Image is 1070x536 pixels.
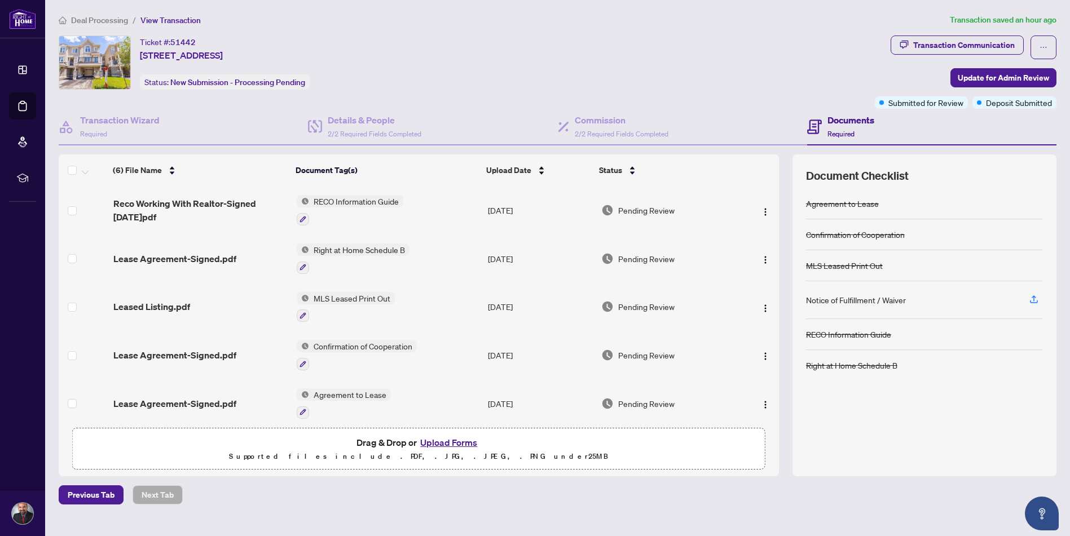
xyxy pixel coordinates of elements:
th: Status [595,154,736,186]
span: 51442 [170,37,196,47]
img: Logo [761,304,770,313]
th: (6) File Name [108,154,290,186]
button: Logo [756,201,774,219]
h4: Transaction Wizard [80,113,160,127]
span: MLS Leased Print Out [309,292,395,304]
button: Upload Forms [417,435,481,450]
button: Logo [756,395,774,413]
p: Supported files include .PDF, .JPG, .JPEG, .PNG under 25 MB [80,450,758,463]
span: Required [80,130,107,138]
span: Pending Review [618,253,675,265]
span: View Transaction [140,15,201,25]
button: Status IconConfirmation of Cooperation [297,340,417,370]
button: Transaction Communication [891,36,1024,55]
img: logo [9,8,36,29]
div: RECO Information Guide [806,328,891,340]
span: Drag & Drop or [356,435,481,450]
span: Confirmation of Cooperation [309,340,417,352]
div: MLS Leased Print Out [806,259,883,272]
td: [DATE] [483,331,597,379]
span: Status [599,164,622,176]
span: Update for Admin Review [958,69,1049,87]
div: Right at Home Schedule B [806,359,897,371]
span: Drag & Drop orUpload FormsSupported files include .PDF, .JPG, .JPEG, .PNG under25MB [73,428,765,470]
img: IMG-W12371219_1.jpg [59,36,130,89]
td: [DATE] [483,283,597,331]
img: Document Status [601,300,614,313]
td: [DATE] [483,186,597,234]
div: Notice of Fulfillment / Waiver [806,294,906,306]
th: Upload Date [482,154,595,186]
span: Previous Tab [68,486,115,504]
button: Status IconRight at Home Schedule B [297,243,409,274]
button: Open asap [1025,497,1059,530]
span: Required [827,130,855,138]
span: home [59,16,67,24]
h4: Details & People [328,113,421,127]
span: Deal Processing [71,15,128,25]
h4: Commission [575,113,668,127]
span: RECO Information Guide [309,195,403,207]
span: Document Checklist [806,168,909,184]
span: [STREET_ADDRESS] [140,48,223,62]
span: Lease Agreement-Signed.pdf [113,252,236,265]
button: Next Tab [133,485,183,504]
img: Document Status [601,204,614,216]
span: (6) File Name [113,164,162,176]
div: Transaction Communication [913,36,1015,54]
span: Reco Working With Realtor-Signed [DATE]pdf [113,197,288,224]
button: Logo [756,298,774,316]
span: 2/2 Required Fields Completed [328,130,421,138]
span: Submitted for Review [888,96,963,109]
div: Confirmation of Cooperation [806,228,905,241]
li: / [133,14,136,26]
span: Agreement to Lease [309,388,391,401]
span: Deposit Submitted [986,96,1052,109]
div: Status: [140,74,310,90]
span: New Submission - Processing Pending [170,77,305,87]
span: Upload Date [486,164,531,176]
div: Agreement to Lease [806,197,879,210]
img: Document Status [601,349,614,361]
span: Pending Review [618,349,675,361]
span: 2/2 Required Fields Completed [575,130,668,138]
th: Document Tag(s) [291,154,482,186]
td: [DATE] [483,379,597,428]
img: Status Icon [297,292,309,304]
button: Previous Tab [59,485,124,504]
span: ellipsis [1040,43,1047,51]
img: Document Status [601,397,614,410]
article: Transaction saved an hour ago [950,14,1056,26]
span: Lease Agreement-Signed.pdf [113,348,236,362]
button: Status IconRECO Information Guide [297,195,403,225]
h4: Documents [827,113,874,127]
img: Logo [761,255,770,264]
img: Profile Icon [12,503,33,524]
span: Lease Agreement-Signed.pdf [113,397,236,410]
div: Ticket #: [140,36,196,48]
button: Logo [756,346,774,364]
img: Status Icon [297,340,309,352]
button: Status IconAgreement to Lease [297,388,391,419]
span: Leased Listing.pdf [113,300,190,313]
img: Logo [761,352,770,361]
button: Update for Admin Review [950,68,1056,87]
button: Logo [756,250,774,268]
span: Right at Home Schedule B [309,243,409,256]
img: Status Icon [297,388,309,401]
img: Status Icon [297,243,309,256]
img: Logo [761,400,770,409]
span: Pending Review [618,204,675,216]
span: Pending Review [618,300,675,313]
img: Status Icon [297,195,309,207]
img: Document Status [601,253,614,265]
button: Status IconMLS Leased Print Out [297,292,395,322]
td: [DATE] [483,234,597,283]
img: Logo [761,207,770,216]
span: Pending Review [618,397,675,410]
